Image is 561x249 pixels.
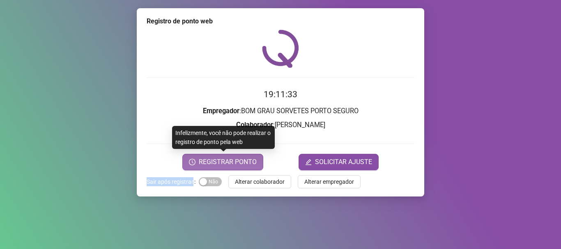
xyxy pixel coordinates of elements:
div: Registro de ponto web [147,16,414,26]
strong: Colaborador [236,121,273,129]
label: Sair após registrar [147,175,199,188]
div: Infelizmente, você não pode realizar o registro de ponto pela web [172,126,275,149]
button: REGISTRAR PONTO [182,154,263,170]
span: edit [305,159,312,165]
span: Alterar colaborador [235,177,285,186]
time: 19:11:33 [264,89,297,99]
button: Alterar empregador [298,175,361,188]
span: SOLICITAR AJUSTE [315,157,372,167]
img: QRPoint [262,30,299,68]
span: clock-circle [189,159,195,165]
span: Alterar empregador [304,177,354,186]
button: Alterar colaborador [228,175,291,188]
span: REGISTRAR PONTO [199,157,257,167]
h3: : [PERSON_NAME] [147,120,414,130]
strong: Empregador [203,107,239,115]
h3: : BOM GRAU SORVETES PORTO SEGURO [147,106,414,117]
button: editSOLICITAR AJUSTE [299,154,379,170]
